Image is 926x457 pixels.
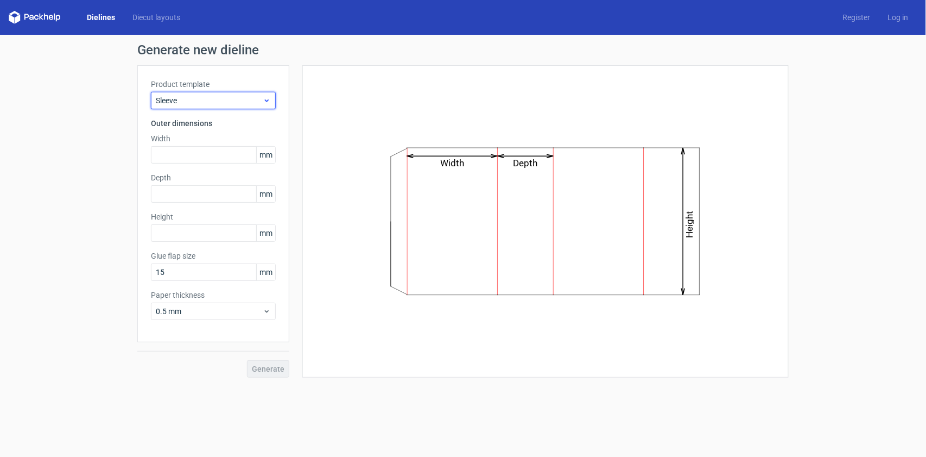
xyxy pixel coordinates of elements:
[124,12,189,23] a: Diecut layouts
[256,186,275,202] span: mm
[151,118,276,129] h3: Outer dimensions
[685,211,696,239] text: Height
[151,251,276,261] label: Glue flap size
[151,172,276,183] label: Depth
[151,79,276,90] label: Product template
[256,264,275,280] span: mm
[513,158,538,168] text: Depth
[137,43,789,57] h1: Generate new dieline
[834,12,879,23] a: Register
[256,147,275,163] span: mm
[78,12,124,23] a: Dielines
[156,306,263,317] span: 0.5 mm
[151,211,276,222] label: Height
[151,133,276,144] label: Width
[879,12,917,23] a: Log in
[256,225,275,241] span: mm
[441,158,465,168] text: Width
[151,290,276,301] label: Paper thickness
[156,95,263,106] span: Sleeve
